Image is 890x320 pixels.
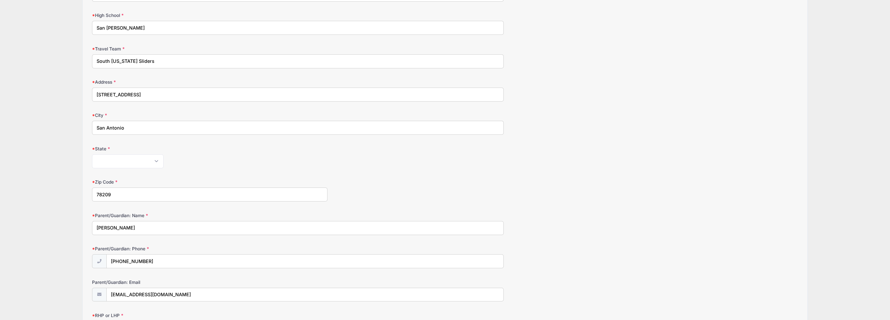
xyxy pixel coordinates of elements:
[92,146,327,152] label: State
[92,245,327,252] label: Parent/Guardian: Phone
[92,212,327,219] label: Parent/Guardian: Name
[106,254,504,268] input: (xxx) xxx-xxxx
[92,46,327,52] label: Travel Team
[92,179,327,185] label: Zip Code
[92,188,327,202] input: xxxxx
[92,312,327,319] label: RHP or LHP
[92,79,327,85] label: Address
[92,12,327,19] label: High School
[106,288,504,302] input: email@email.com
[92,112,327,118] label: City
[92,279,327,285] label: Parent/Guardian: Email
